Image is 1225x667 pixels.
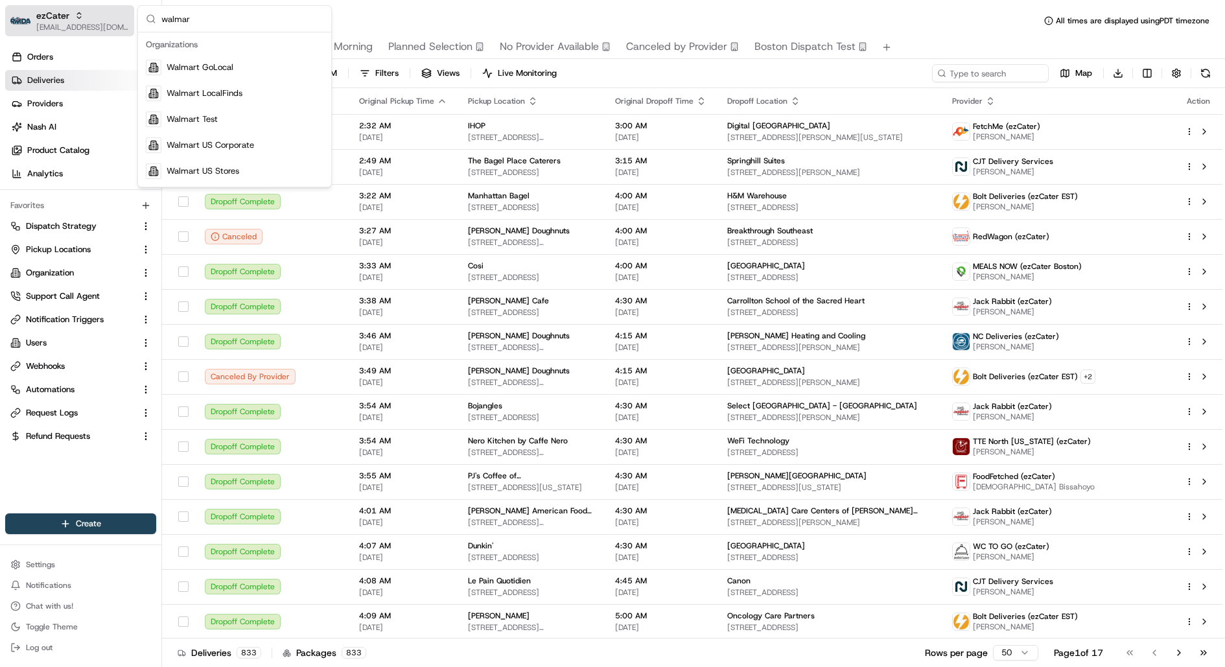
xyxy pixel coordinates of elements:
a: Analytics [5,163,161,184]
span: [STREET_ADDRESS][US_STATE] [468,482,594,493]
span: [STREET_ADDRESS][PERSON_NAME] [727,167,931,178]
span: No Provider Available [500,39,599,54]
button: Log out [5,638,156,657]
span: Toggle Theme [26,622,78,632]
input: Search... [161,6,323,32]
span: [DATE] [615,622,706,633]
span: 4:30 AM [615,541,706,551]
span: Dispatch Strategy [26,220,97,232]
span: Boston Dispatch Test [754,39,856,54]
button: Dispatch Strategy [5,216,156,237]
span: [DATE] [615,237,706,248]
span: Jack Rabbit (ezCater) [973,506,1052,517]
span: [STREET_ADDRESS][PERSON_NAME] [468,517,594,528]
span: [STREET_ADDRESS][PERSON_NAME] [468,342,594,353]
span: 4:30 AM [615,296,706,306]
span: Morning [334,39,373,54]
span: [PERSON_NAME] [973,272,1082,282]
img: jack_rabbit_logo.png [953,298,970,315]
span: Provider [952,96,983,106]
button: Chat with us! [5,597,156,615]
span: [DATE] [359,412,447,423]
span: [PERSON_NAME] [973,167,1053,177]
span: Select [GEOGRAPHIC_DATA] - [GEOGRAPHIC_DATA] [727,401,917,411]
span: Jack Rabbit (ezCater) [973,296,1052,307]
span: [STREET_ADDRESS] [727,552,931,563]
a: Powered byPylon [91,218,157,229]
span: [DATE] [615,132,706,143]
span: Bolt Deliveries (ezCater EST) [973,371,1078,382]
span: Analytics [27,168,63,180]
span: 3:00 AM [615,121,706,131]
button: +2 [1080,369,1095,384]
span: Nash AI [27,121,56,133]
div: Action [1185,96,1212,106]
a: 📗Knowledge Base [8,182,104,205]
a: Webhooks [10,360,135,372]
span: [DATE] [615,202,706,213]
span: MEALS NOW (ezCater Boston) [973,261,1082,272]
button: Users [5,333,156,353]
span: 4:15 AM [615,331,706,341]
button: [EMAIL_ADDRESS][DOMAIN_NAME] [36,22,129,32]
div: 833 [237,647,261,659]
span: Live Monitoring [498,67,557,79]
a: Users [10,337,135,349]
button: Live Monitoring [476,64,563,82]
span: 3:46 AM [359,331,447,341]
img: Nash [13,12,39,38]
span: 3:15 AM [615,156,706,166]
span: Manhattan Bagel [468,191,530,201]
span: 4:30 AM [615,471,706,481]
span: [DATE] [359,202,447,213]
span: Users [26,337,47,349]
button: ezCater [36,9,69,22]
span: Settings [26,559,55,570]
span: RedWagon (ezCater) [973,231,1049,242]
span: Knowledge Base [26,187,99,200]
div: Deliveries [178,646,261,659]
button: Canceled [205,229,262,244]
span: [STREET_ADDRESS][PERSON_NAME] [727,342,931,353]
a: Providers [5,93,161,114]
span: Pylon [129,219,157,229]
span: [DATE] [359,237,447,248]
img: profile_wctogo_shipday.jpg [953,543,970,560]
img: bolt_logo.png [953,368,970,385]
input: Type to search [932,64,1049,82]
span: [DATE] [615,272,706,283]
button: Create [5,513,156,534]
div: Start new chat [44,123,213,136]
a: Deliveries [5,70,161,91]
span: [PERSON_NAME] [973,307,1052,317]
span: [STREET_ADDRESS] [727,622,931,633]
span: [PERSON_NAME] [973,132,1040,142]
span: [STREET_ADDRESS][PERSON_NAME] [468,447,594,458]
img: bolt_logo.png [953,613,970,630]
span: Original Dropoff Time [615,96,694,106]
span: CJT Delivery Services [973,156,1053,167]
p: Welcome 👋 [13,51,236,72]
span: Product Catalog [27,145,89,156]
img: jack_rabbit_logo.png [953,508,970,525]
span: [PERSON_NAME] [973,412,1052,422]
span: WC TO GO (ezCater) [973,541,1049,552]
span: [STREET_ADDRESS][PERSON_NAME][US_STATE] [727,132,931,143]
span: [DATE] [359,307,447,318]
span: Organization [26,267,74,279]
a: Orders [5,47,161,67]
button: Notifications [5,576,156,594]
span: [DATE] [615,342,706,353]
span: Pickup Location [468,96,525,106]
span: Request Logs [26,407,78,419]
span: [PERSON_NAME][GEOGRAPHIC_DATA] [727,471,867,481]
span: Canceled by Provider [626,39,727,54]
span: Chat with us! [26,601,73,611]
span: [DATE] [359,587,447,598]
span: [STREET_ADDRESS][PERSON_NAME] [727,377,931,388]
button: Webhooks [5,356,156,377]
span: IHOP [468,121,485,131]
span: [PERSON_NAME] Cafe [468,296,549,306]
